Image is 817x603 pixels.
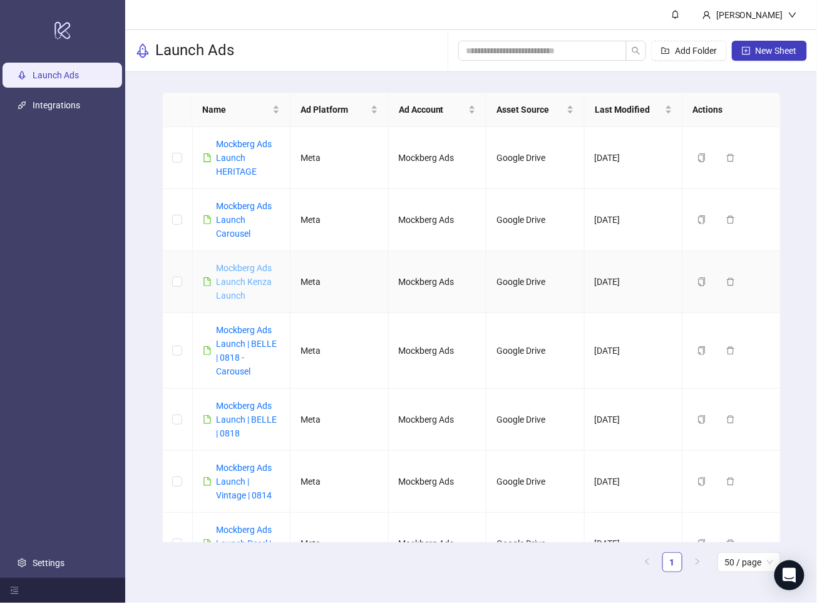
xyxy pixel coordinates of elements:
span: file [203,153,212,162]
a: Integrations [33,100,80,110]
li: Previous Page [637,552,657,572]
td: Google Drive [486,513,585,575]
a: Launch Ads [33,70,79,80]
span: Ad Account [399,103,466,116]
span: file [203,346,212,355]
a: Mockberg Ads Launch Pearl | 0814 [217,525,272,562]
span: Asset Source [496,103,564,116]
th: Ad Account [389,93,487,127]
button: right [687,552,707,572]
span: file [203,477,212,486]
span: delete [726,477,735,486]
span: copy [697,415,706,424]
span: Name [202,103,270,116]
th: Asset Source [486,93,585,127]
span: bell [671,10,680,19]
span: file [203,415,212,424]
td: [DATE] [585,389,683,451]
td: Meta [290,251,389,313]
a: Mockberg Ads Launch | BELLE | 0818 [217,401,277,438]
td: Meta [290,189,389,251]
td: Google Drive [486,189,585,251]
span: 50 / page [725,553,773,572]
td: Google Drive [486,389,585,451]
div: [PERSON_NAME] [711,8,788,22]
th: Name [192,93,290,127]
span: user [702,11,711,19]
a: 1 [663,553,682,572]
td: Mockberg Ads [389,251,487,313]
td: Meta [290,389,389,451]
td: [DATE] [585,189,683,251]
span: delete [726,277,735,286]
a: Settings [33,558,64,568]
td: Meta [290,127,389,189]
td: Google Drive [486,251,585,313]
div: Page Size [717,552,781,572]
td: Mockberg Ads [389,451,487,513]
button: Add Folder [651,41,727,61]
td: Mockberg Ads [389,313,487,389]
span: copy [697,477,706,486]
a: Mockberg Ads Launch Kenza Launch [217,263,272,301]
span: delete [726,346,735,355]
td: [DATE] [585,127,683,189]
span: delete [726,215,735,224]
span: copy [697,539,706,548]
span: search [632,46,640,55]
span: New Sheet [756,46,797,56]
span: delete [726,153,735,162]
td: [DATE] [585,251,683,313]
td: [DATE] [585,451,683,513]
h3: Launch Ads [155,41,234,61]
span: Add Folder [675,46,717,56]
div: Open Intercom Messenger [774,560,804,590]
a: Mockberg Ads Launch | Vintage | 0814 [217,463,272,500]
td: Google Drive [486,127,585,189]
a: Mockberg Ads Launch | BELLE | 0818 - Carousel [217,325,277,376]
td: Meta [290,513,389,575]
td: Mockberg Ads [389,513,487,575]
span: copy [697,215,706,224]
td: Meta [290,451,389,513]
button: New Sheet [732,41,807,61]
span: file [203,215,212,224]
td: Google Drive [486,451,585,513]
td: Google Drive [486,313,585,389]
th: Ad Platform [290,93,389,127]
span: delete [726,415,735,424]
span: copy [697,277,706,286]
td: Mockberg Ads [389,189,487,251]
th: Last Modified [585,93,683,127]
td: Mockberg Ads [389,127,487,189]
span: copy [697,346,706,355]
li: Next Page [687,552,707,572]
span: file [203,539,212,548]
span: Last Modified [595,103,662,116]
span: rocket [135,43,150,58]
span: delete [726,539,735,548]
th: Actions [683,93,781,127]
li: 1 [662,552,682,572]
a: Mockberg Ads Launch Carousel [217,201,272,239]
span: Ad Platform [301,103,368,116]
span: folder-add [661,46,670,55]
span: copy [697,153,706,162]
td: [DATE] [585,513,683,575]
td: [DATE] [585,313,683,389]
span: left [644,558,651,565]
span: plus-square [742,46,751,55]
td: Meta [290,313,389,389]
span: file [203,277,212,286]
span: menu-fold [10,586,19,595]
span: right [694,558,701,565]
a: Mockberg Ads Launch HERITAGE [217,139,272,177]
button: left [637,552,657,572]
td: Mockberg Ads [389,389,487,451]
span: down [788,11,797,19]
